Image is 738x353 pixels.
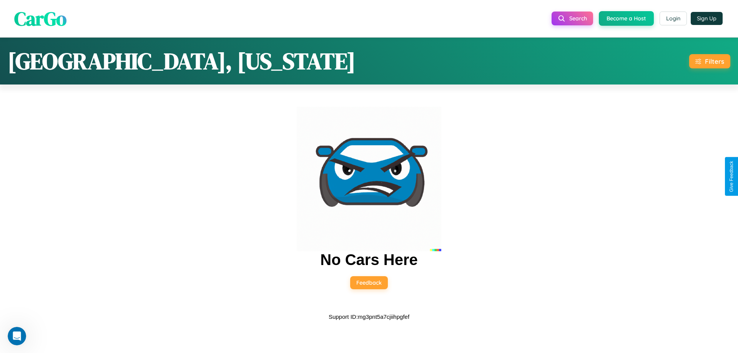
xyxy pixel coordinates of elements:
iframe: Intercom live chat [8,327,26,345]
button: Search [552,12,593,25]
button: Sign Up [691,12,723,25]
button: Become a Host [599,11,654,26]
button: Feedback [350,276,388,289]
button: Login [660,12,687,25]
button: Filters [689,54,730,68]
img: car [297,107,441,251]
p: Support ID: mg3pnt5a7cjiihpgfef [329,312,409,322]
span: CarGo [14,5,66,31]
h2: No Cars Here [320,251,417,268]
div: Filters [705,57,724,65]
div: Give Feedback [729,161,734,192]
span: Search [569,15,587,22]
h1: [GEOGRAPHIC_DATA], [US_STATE] [8,45,356,77]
